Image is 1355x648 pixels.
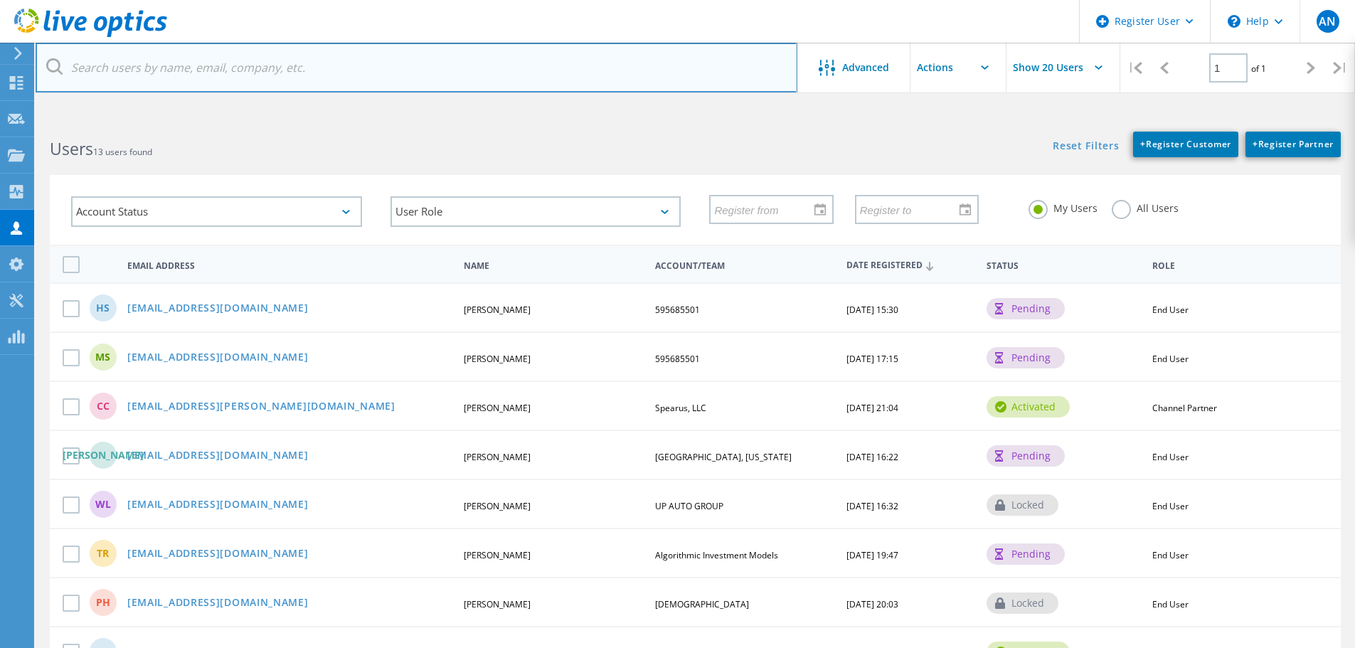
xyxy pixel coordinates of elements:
[14,30,167,40] a: Live Optics Dashboard
[846,500,898,512] span: [DATE] 16:32
[464,500,531,512] span: [PERSON_NAME]
[846,304,898,316] span: [DATE] 15:30
[1228,15,1240,28] svg: \n
[1253,138,1258,150] b: +
[127,303,309,315] a: [EMAIL_ADDRESS][DOMAIN_NAME]
[1152,500,1189,512] span: End User
[1319,16,1336,27] span: AN
[987,262,1140,270] span: Status
[95,499,111,509] span: WL
[1152,353,1189,365] span: End User
[50,137,93,160] b: Users
[987,396,1070,418] div: activated
[1152,402,1217,414] span: Channel Partner
[1326,43,1355,93] div: |
[655,262,834,270] span: Account/Team
[987,494,1058,516] div: locked
[71,196,362,227] div: Account Status
[1245,132,1341,157] a: +Register Partner
[846,451,898,463] span: [DATE] 16:22
[96,597,110,607] span: PH
[655,353,700,365] span: 595685501
[1029,200,1098,213] label: My Users
[36,43,797,92] input: Search users by name, email, company, etc.
[127,450,309,462] a: [EMAIL_ADDRESS][DOMAIN_NAME]
[1152,262,1319,270] span: Role
[1251,63,1266,75] span: of 1
[96,303,110,313] span: HS
[655,451,792,463] span: [GEOGRAPHIC_DATA], [US_STATE]
[846,598,898,610] span: [DATE] 20:03
[127,262,452,270] span: Email Address
[127,597,309,610] a: [EMAIL_ADDRESS][DOMAIN_NAME]
[987,543,1065,565] div: pending
[1253,138,1334,150] span: Register Partner
[987,298,1065,319] div: pending
[655,402,706,414] span: Spearus, LLC
[464,402,531,414] span: [PERSON_NAME]
[464,598,531,610] span: [PERSON_NAME]
[464,549,531,561] span: [PERSON_NAME]
[655,500,723,512] span: UP AUTO GROUP
[1140,138,1231,150] span: Register Customer
[1120,43,1149,93] div: |
[1152,304,1189,316] span: End User
[856,196,967,223] input: Register to
[711,196,822,223] input: Register from
[464,304,531,316] span: [PERSON_NAME]
[63,450,144,460] span: [PERSON_NAME]
[655,549,778,561] span: Algorithmic Investment Models
[93,146,152,158] span: 13 users found
[1152,598,1189,610] span: End User
[655,304,700,316] span: 595685501
[464,451,531,463] span: [PERSON_NAME]
[97,401,110,411] span: CC
[127,352,309,364] a: [EMAIL_ADDRESS][DOMAIN_NAME]
[464,262,643,270] span: Name
[846,402,898,414] span: [DATE] 21:04
[127,548,309,561] a: [EMAIL_ADDRESS][DOMAIN_NAME]
[987,445,1065,467] div: pending
[846,353,898,365] span: [DATE] 17:15
[846,549,898,561] span: [DATE] 19:47
[655,598,749,610] span: [DEMOGRAPHIC_DATA]
[1152,549,1189,561] span: End User
[1152,451,1189,463] span: End User
[1053,141,1119,153] a: Reset Filters
[842,63,889,73] span: Advanced
[846,261,974,270] span: Date Registered
[390,196,681,227] div: User Role
[1133,132,1238,157] a: +Register Customer
[97,548,109,558] span: TR
[987,593,1058,614] div: locked
[127,401,395,413] a: [EMAIL_ADDRESS][PERSON_NAME][DOMAIN_NAME]
[987,347,1065,368] div: pending
[464,353,531,365] span: [PERSON_NAME]
[95,352,110,362] span: MS
[1112,200,1179,213] label: All Users
[127,499,309,511] a: [EMAIL_ADDRESS][DOMAIN_NAME]
[1140,138,1146,150] b: +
